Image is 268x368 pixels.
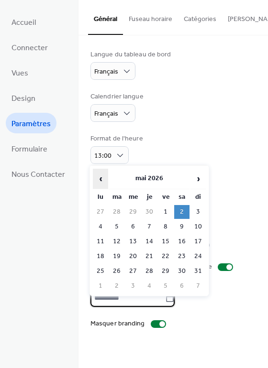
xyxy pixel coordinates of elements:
[11,66,28,81] span: Vues
[90,134,143,144] div: Format de l'heure
[6,62,34,83] a: Vues
[125,235,141,249] td: 13
[125,279,141,293] td: 3
[90,319,145,329] div: Masquer branding
[6,163,71,184] a: Nous Contacter
[158,220,173,234] td: 8
[125,249,141,263] td: 20
[93,279,108,293] td: 1
[11,167,65,182] span: Nous Contacter
[190,249,206,263] td: 24
[93,190,108,204] th: lu
[94,150,112,162] span: 13:00
[6,11,42,32] a: Accueil
[190,220,206,234] td: 10
[174,220,190,234] td: 9
[93,169,108,188] span: ‹
[174,264,190,278] td: 30
[6,87,41,108] a: Design
[142,205,157,219] td: 30
[93,235,108,249] td: 11
[90,92,144,102] div: Calendrier langue
[142,279,157,293] td: 4
[11,117,51,131] span: Paramètres
[190,205,206,219] td: 3
[11,41,48,55] span: Connecter
[125,190,141,204] th: me
[142,190,157,204] th: je
[125,264,141,278] td: 27
[93,264,108,278] td: 25
[11,15,36,30] span: Accueil
[158,279,173,293] td: 5
[90,50,171,60] div: Langue du tableau de bord
[190,264,206,278] td: 31
[158,190,173,204] th: ve
[174,249,190,263] td: 23
[109,249,124,263] td: 19
[190,235,206,249] td: 17
[11,142,47,157] span: Formulaire
[191,169,205,188] span: ›
[174,190,190,204] th: sa
[174,235,190,249] td: 16
[158,205,173,219] td: 1
[190,190,206,204] th: di
[109,264,124,278] td: 26
[93,249,108,263] td: 18
[109,235,124,249] td: 12
[174,279,190,293] td: 6
[94,65,118,78] span: Français
[109,169,190,189] th: mai 2026
[6,138,53,159] a: Formulaire
[109,279,124,293] td: 2
[109,205,124,219] td: 28
[125,220,141,234] td: 6
[142,264,157,278] td: 28
[158,235,173,249] td: 15
[109,190,124,204] th: ma
[93,205,108,219] td: 27
[11,91,35,106] span: Design
[125,205,141,219] td: 29
[94,108,118,120] span: Français
[93,220,108,234] td: 4
[6,37,54,57] a: Connecter
[142,235,157,249] td: 14
[158,264,173,278] td: 29
[142,249,157,263] td: 21
[109,220,124,234] td: 5
[174,205,190,219] td: 2
[142,220,157,234] td: 7
[6,113,56,133] a: Paramètres
[190,279,206,293] td: 7
[158,249,173,263] td: 22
